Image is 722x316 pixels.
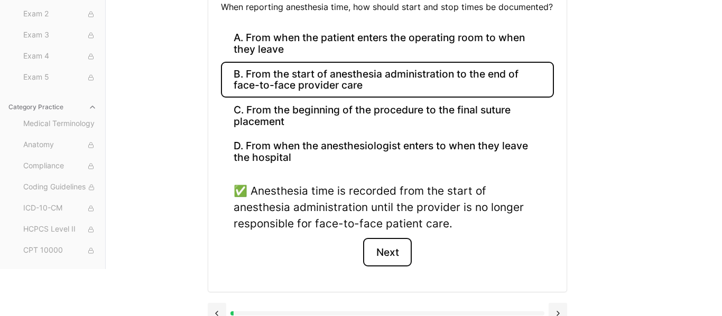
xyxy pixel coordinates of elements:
button: CPT 10000 [19,242,101,259]
button: HCPCS Level II [19,221,101,238]
span: ICD-10-CM [23,203,97,214]
button: Medical Terminology [19,116,101,132]
button: ICD-10-CM [19,200,101,217]
span: Coding Guidelines [23,181,97,193]
button: Category Practice [4,99,101,116]
span: Compliance [23,160,97,172]
span: Exam 2 [23,8,97,20]
button: B. From the start of anesthesia administration to the end of face-to-face provider care [221,62,554,98]
p: When reporting anesthesia time, how should start and stop times be documented? [221,1,554,13]
button: A. From when the patient enters the operating room to when they leave [221,26,554,62]
span: Anatomy [23,139,97,151]
button: D. From when the anesthesiologist enters to when they leave the hospital [221,134,554,170]
button: Exam 3 [19,27,101,44]
button: Exam 5 [19,69,101,86]
span: Exam 5 [23,72,97,83]
button: Exam 2 [19,6,101,23]
button: Exam 4 [19,48,101,65]
span: Medical Terminology [23,118,97,130]
span: HCPCS Level II [23,224,97,235]
button: C. From the beginning of the procedure to the final suture placement [221,98,554,133]
button: Coding Guidelines [19,179,101,196]
button: Anatomy [19,137,101,154]
div: ✅ Anesthesia time is recorded from the start of anesthesia administration until the provider is n... [234,183,541,232]
button: Compliance [19,158,101,175]
span: CPT 10000 [23,245,97,256]
span: Exam 4 [23,51,97,62]
button: Next [363,238,411,266]
span: Exam 3 [23,30,97,41]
